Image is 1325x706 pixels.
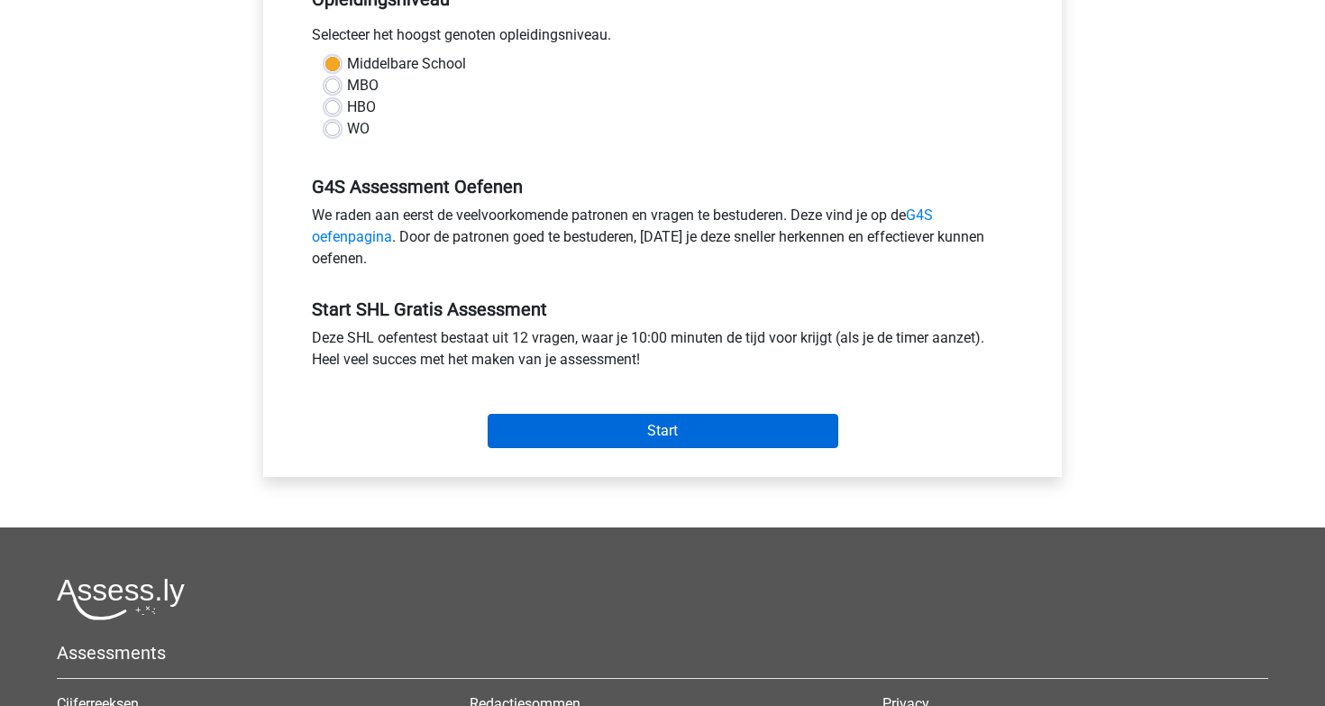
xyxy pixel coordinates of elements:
[312,298,1013,320] h5: Start SHL Gratis Assessment
[57,642,1268,664] h5: Assessments
[347,75,379,96] label: MBO
[347,96,376,118] label: HBO
[57,578,185,620] img: Assessly logo
[312,176,1013,197] h5: G4S Assessment Oefenen
[298,327,1027,378] div: Deze SHL oefentest bestaat uit 12 vragen, waar je 10:00 minuten de tijd voor krijgt (als je de ti...
[347,53,466,75] label: Middelbare School
[298,24,1027,53] div: Selecteer het hoogst genoten opleidingsniveau.
[488,414,838,448] input: Start
[298,205,1027,277] div: We raden aan eerst de veelvoorkomende patronen en vragen te bestuderen. Deze vind je op de . Door...
[347,118,370,140] label: WO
